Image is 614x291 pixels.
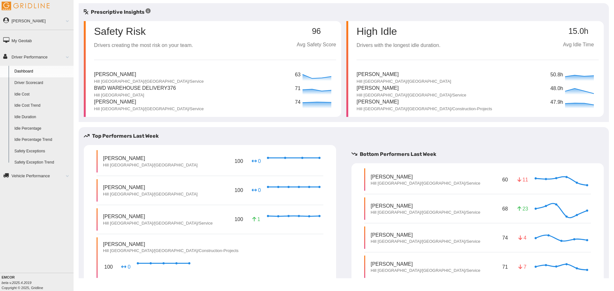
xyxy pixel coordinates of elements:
p: [PERSON_NAME] [357,84,466,92]
p: [PERSON_NAME] [371,202,480,210]
p: Hill [GEOGRAPHIC_DATA]/[GEOGRAPHIC_DATA]/Service [371,268,480,273]
p: 11 [517,176,528,183]
p: 71 [501,262,509,272]
p: Hill [GEOGRAPHIC_DATA]/[GEOGRAPHIC_DATA]/Service [371,180,480,186]
p: [PERSON_NAME] [371,231,480,239]
p: [PERSON_NAME] [357,98,492,106]
p: 0 [121,263,131,271]
p: 74 [501,233,509,243]
a: Idle Percentage [12,123,74,134]
p: Hill [GEOGRAPHIC_DATA]/[GEOGRAPHIC_DATA] [357,79,451,84]
p: 100 [233,214,244,224]
p: Hill [GEOGRAPHIC_DATA]/[GEOGRAPHIC_DATA]/Service [371,210,480,215]
p: High Idle [357,26,440,36]
p: 63 [295,71,301,79]
p: [PERSON_NAME] [371,260,480,268]
p: 71 [295,85,301,93]
p: 96 [297,27,336,36]
a: Safety Exceptions [12,146,74,157]
h5: Prescriptive Insights [84,8,151,16]
h5: Bottom Performers Last Week [351,150,609,158]
i: beta v.2025.4.2019 [2,281,31,285]
p: [PERSON_NAME] [103,241,239,248]
p: Hill [GEOGRAPHIC_DATA]/[GEOGRAPHIC_DATA]/Service [371,239,480,244]
p: 0 [251,157,261,165]
p: 48.0h [550,85,563,93]
p: Hill [GEOGRAPHIC_DATA]/[GEOGRAPHIC_DATA] [103,191,198,197]
p: 1 [251,216,261,223]
p: Hill [GEOGRAPHIC_DATA] [94,92,176,98]
p: Hill [GEOGRAPHIC_DATA]/[GEOGRAPHIC_DATA]/Construction-Projects [357,106,492,112]
a: Driver Scorecard [12,77,74,89]
p: Hill [GEOGRAPHIC_DATA]/[GEOGRAPHIC_DATA]/Service [94,79,204,84]
p: 100 [233,156,244,166]
h5: Top Performers Last Week [84,132,341,140]
a: Idle Duration [12,111,74,123]
p: [PERSON_NAME] [357,71,451,79]
p: 60 [501,175,509,185]
img: Gridline [2,2,50,10]
p: 0 [251,187,261,194]
p: [PERSON_NAME] [103,184,198,191]
p: Avg Safety Score [297,41,336,49]
p: [PERSON_NAME] [94,98,204,106]
p: [PERSON_NAME] [94,71,204,79]
p: Hill [GEOGRAPHIC_DATA]/[GEOGRAPHIC_DATA]/Service [357,92,466,98]
p: 74 [295,98,301,106]
p: 100 [103,262,114,272]
a: Safety Exception Trend [12,157,74,168]
p: 23 [517,205,528,212]
p: BWD Warehouse Delivery376 [94,84,176,92]
p: [PERSON_NAME] [103,155,198,162]
p: Hill [GEOGRAPHIC_DATA]/[GEOGRAPHIC_DATA]/Service [94,106,204,112]
p: Hill [GEOGRAPHIC_DATA]/[GEOGRAPHIC_DATA] [103,162,198,168]
p: 7 [517,263,528,271]
a: Dashboard [12,66,74,77]
p: Drivers with the longest idle duration. [357,42,440,50]
p: 4 [517,234,528,241]
p: 100 [233,185,244,195]
b: EMCOR [2,275,15,279]
p: 68 [501,204,509,214]
p: 47.9h [550,98,563,106]
p: 50.8h [550,71,563,79]
p: Drivers creating the most risk on your team. [94,42,193,50]
a: Idle Cost [12,89,74,100]
p: Hill [GEOGRAPHIC_DATA]/[GEOGRAPHIC_DATA]/Construction-Projects [103,248,239,254]
p: [PERSON_NAME] [371,173,480,180]
a: Idle Percentage Trend [12,134,74,146]
p: 15.0h [558,27,599,36]
p: Avg Idle Time [558,41,599,49]
a: Idle Cost Trend [12,100,74,111]
div: Copyright © 2025, Gridline [2,275,74,290]
p: [PERSON_NAME] [103,213,213,220]
p: Hill [GEOGRAPHIC_DATA]/[GEOGRAPHIC_DATA]/Service [103,220,213,226]
p: Safety Risk [94,26,146,36]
